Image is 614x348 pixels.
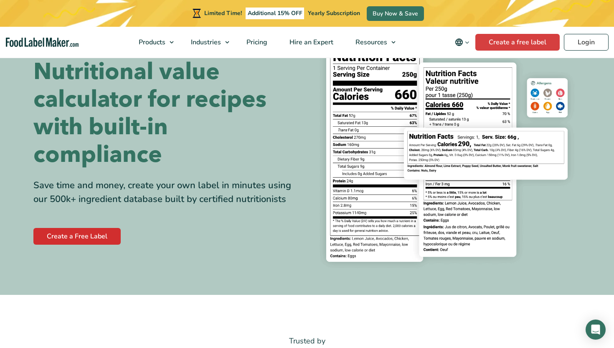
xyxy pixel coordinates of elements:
[128,27,178,58] a: Products
[6,38,79,47] a: Food Label Maker homepage
[287,38,334,47] span: Hire an Expert
[353,38,388,47] span: Resources
[33,58,301,169] h1: Nutritional value calculator for recipes with built-in compliance
[244,38,268,47] span: Pricing
[246,8,304,19] span: Additional 15% OFF
[180,27,233,58] a: Industries
[367,6,424,21] a: Buy Now & Save
[188,38,222,47] span: Industries
[236,27,277,58] a: Pricing
[449,34,475,51] button: Change language
[586,320,606,340] div: Open Intercom Messenger
[279,27,343,58] a: Hire an Expert
[564,34,609,51] a: Login
[308,9,360,17] span: Yearly Subscription
[33,228,121,245] a: Create a Free Label
[33,335,581,347] p: Trusted by
[475,34,560,51] a: Create a free label
[204,9,242,17] span: Limited Time!
[136,38,166,47] span: Products
[345,27,400,58] a: Resources
[33,179,301,206] div: Save time and money, create your own label in minutes using our 500k+ ingredient database built b...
